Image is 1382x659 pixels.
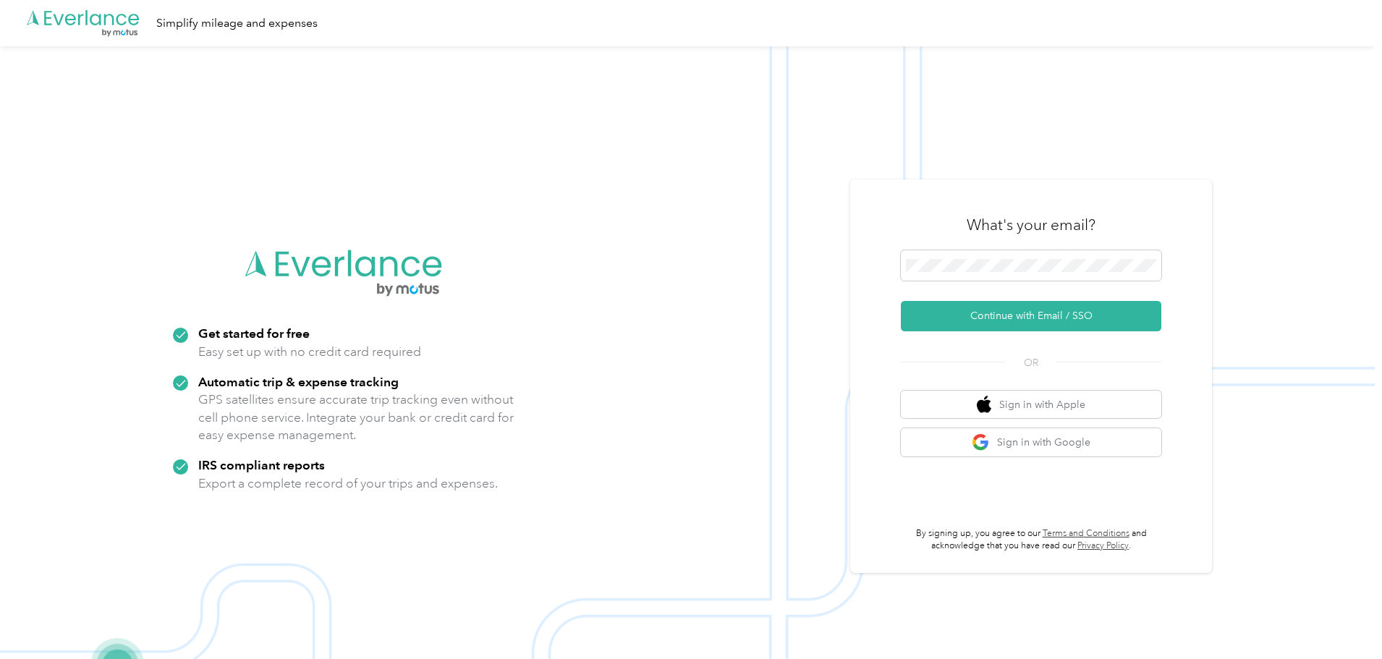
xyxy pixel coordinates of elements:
[901,301,1161,331] button: Continue with Email / SSO
[198,475,498,493] p: Export a complete record of your trips and expenses.
[901,527,1161,553] p: By signing up, you agree to our and acknowledge that you have read our .
[198,391,514,444] p: GPS satellites ensure accurate trip tracking even without cell phone service. Integrate your bank...
[1006,355,1056,370] span: OR
[1077,540,1129,551] a: Privacy Policy
[198,343,421,361] p: Easy set up with no credit card required
[901,428,1161,456] button: google logoSign in with Google
[156,14,318,33] div: Simplify mileage and expenses
[1043,528,1129,539] a: Terms and Conditions
[901,391,1161,419] button: apple logoSign in with Apple
[967,215,1095,235] h3: What's your email?
[198,326,310,341] strong: Get started for free
[977,396,991,414] img: apple logo
[972,433,990,451] img: google logo
[198,374,399,389] strong: Automatic trip & expense tracking
[198,457,325,472] strong: IRS compliant reports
